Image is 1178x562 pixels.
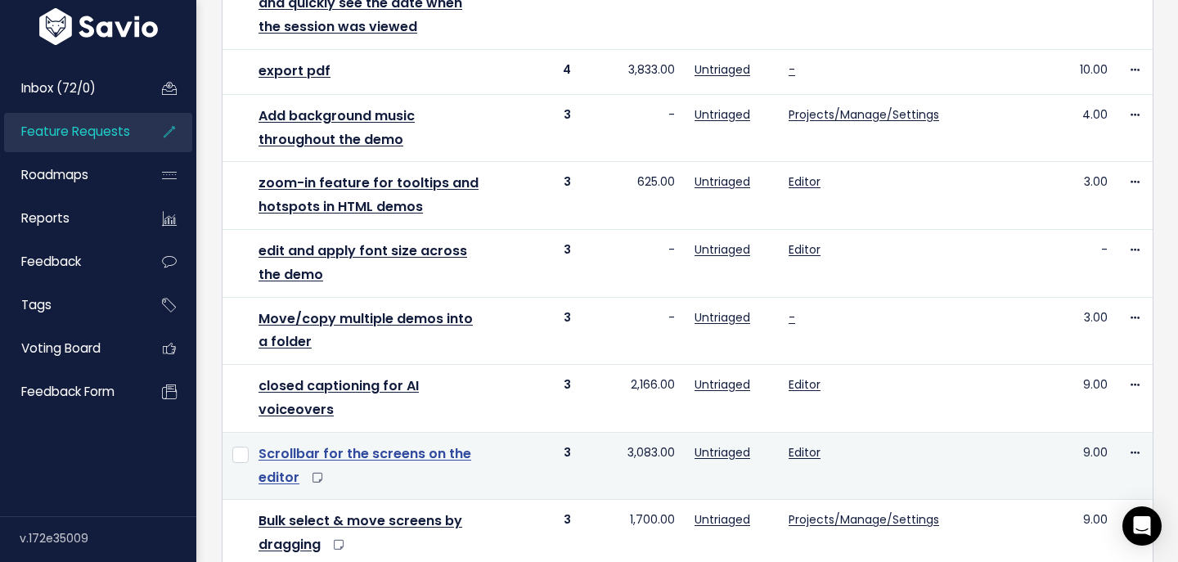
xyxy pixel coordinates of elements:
[695,173,750,190] a: Untriaged
[968,162,1117,230] td: 3.00
[789,376,821,393] a: Editor
[581,49,685,94] td: 3,833.00
[4,113,136,151] a: Feature Requests
[21,166,88,183] span: Roadmaps
[695,106,750,123] a: Untriaged
[20,517,196,560] div: v.172e35009
[581,297,685,365] td: -
[259,511,462,554] a: Bulk select & move screens by dragging
[789,61,795,78] a: -
[968,94,1117,162] td: 4.00
[4,200,136,237] a: Reports
[21,383,115,400] span: Feedback form
[492,297,581,365] td: 3
[259,106,415,149] a: Add background music throughout the demo
[695,511,750,528] a: Untriaged
[789,106,939,123] a: Projects/Manage/Settings
[695,241,750,258] a: Untriaged
[21,123,130,140] span: Feature Requests
[259,376,419,419] a: closed captioning for AI voiceovers
[21,296,52,313] span: Tags
[4,243,136,281] a: Feedback
[968,365,1117,433] td: 9.00
[4,70,136,107] a: Inbox (72/0)
[581,230,685,298] td: -
[968,230,1117,298] td: -
[35,8,162,45] img: logo-white.9d6f32f41409.svg
[968,49,1117,94] td: 10.00
[789,241,821,258] a: Editor
[259,61,330,80] a: export pdf
[581,162,685,230] td: 625.00
[4,156,136,194] a: Roadmaps
[695,61,750,78] a: Untriaged
[789,173,821,190] a: Editor
[1122,506,1162,546] div: Open Intercom Messenger
[21,79,96,97] span: Inbox (72/0)
[789,444,821,461] a: Editor
[259,309,473,352] a: Move/copy multiple demos into a folder
[968,432,1117,500] td: 9.00
[492,94,581,162] td: 3
[581,94,685,162] td: -
[968,297,1117,365] td: 3.00
[492,162,581,230] td: 3
[21,339,101,357] span: Voting Board
[695,376,750,393] a: Untriaged
[695,444,750,461] a: Untriaged
[581,432,685,500] td: 3,083.00
[789,309,795,326] a: -
[259,173,479,216] a: zoom-in feature for tooltips and hotspots in HTML demos
[492,230,581,298] td: 3
[4,286,136,324] a: Tags
[492,365,581,433] td: 3
[4,373,136,411] a: Feedback form
[789,511,939,528] a: Projects/Manage/Settings
[259,444,471,487] a: Scrollbar for the screens on the editor
[259,241,467,284] a: edit and apply font size across the demo
[695,309,750,326] a: Untriaged
[21,253,81,270] span: Feedback
[492,49,581,94] td: 4
[492,432,581,500] td: 3
[21,209,70,227] span: Reports
[4,330,136,367] a: Voting Board
[581,365,685,433] td: 2,166.00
